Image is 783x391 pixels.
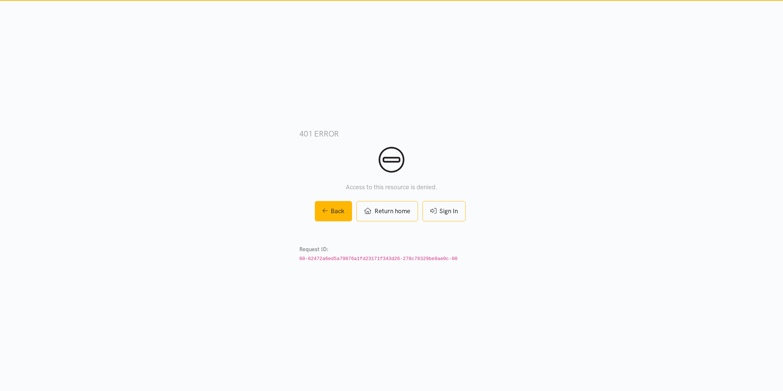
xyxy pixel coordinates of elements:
[299,128,484,139] h3: 401 error
[299,246,328,253] strong: Request ID:
[356,201,418,221] a: Return home
[299,256,457,262] code: 00-62472a6ed5a79876a1fd23171f343d26-278c78329be8ae0c-00
[315,201,352,221] a: Back
[422,201,466,221] a: Sign In
[299,182,484,192] p: Access to this resource is denied.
